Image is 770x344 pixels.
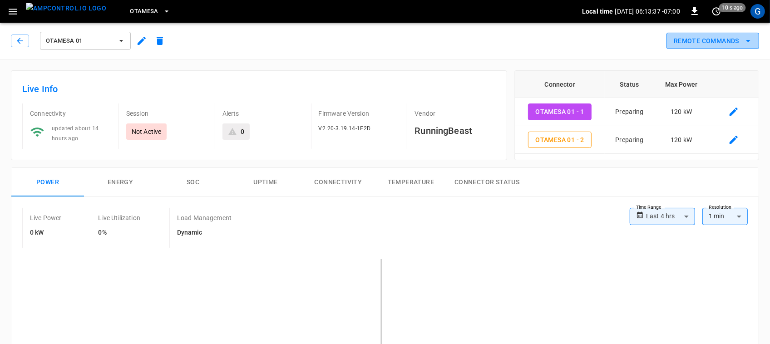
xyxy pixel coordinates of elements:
[177,213,232,222] p: Load Management
[605,71,654,98] th: Status
[666,33,759,49] button: Remote Commands
[605,126,654,154] td: Preparing
[26,3,106,14] img: ampcontrol.io logo
[130,6,158,17] span: OtaMesa
[447,168,527,197] button: Connector Status
[302,168,375,197] button: Connectivity
[99,213,140,222] p: Live Utilization
[30,213,62,222] p: Live Power
[22,82,496,96] h6: Live Info
[636,204,661,211] label: Time Range
[84,168,157,197] button: Energy
[615,7,680,16] p: [DATE] 06:13:37 -07:00
[709,204,731,211] label: Resolution
[99,228,140,238] h6: 0%
[605,98,654,126] td: Preparing
[528,103,592,120] button: OtaMesa 01 - 1
[582,7,613,16] p: Local time
[40,32,131,50] button: OtaMesa 01
[515,71,759,154] table: connector table
[11,168,84,197] button: Power
[515,71,605,98] th: Connector
[375,168,447,197] button: Temperature
[415,123,496,138] h6: RunningBeast
[157,168,229,197] button: SOC
[52,125,99,142] span: updated about 14 hours ago
[750,4,765,19] div: profile-icon
[654,126,708,154] td: 120 kW
[646,208,695,225] div: Last 4 hrs
[222,109,304,118] p: Alerts
[229,168,302,197] button: Uptime
[654,71,708,98] th: Max Power
[126,109,207,118] p: Session
[666,33,759,49] div: remote commands options
[241,127,244,136] div: 0
[709,4,724,19] button: set refresh interval
[702,208,748,225] div: 1 min
[177,228,232,238] h6: Dynamic
[319,109,400,118] p: Firmware Version
[415,109,496,118] p: Vendor
[654,98,708,126] td: 120 kW
[719,3,746,12] span: 10 s ago
[30,228,62,238] h6: 0 kW
[30,109,111,118] p: Connectivity
[528,132,592,148] button: OtaMesa 01 - 2
[46,36,113,46] span: OtaMesa 01
[319,125,371,132] span: V2.20-3.19.14-1E2D
[132,127,162,136] p: Not Active
[126,3,174,20] button: OtaMesa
